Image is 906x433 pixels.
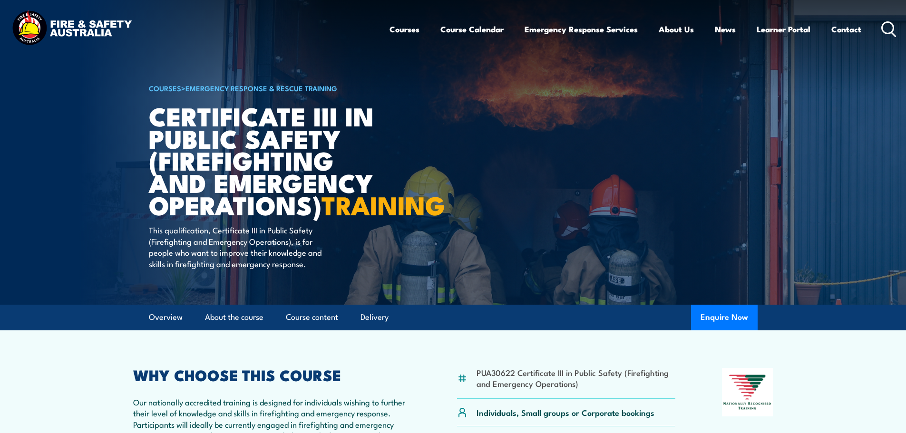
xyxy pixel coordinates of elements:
[205,305,263,330] a: About the course
[185,83,337,93] a: Emergency Response & Rescue Training
[149,224,322,269] p: This qualification, Certificate III in Public Safety (Firefighting and Emergency Operations), is ...
[390,17,419,42] a: Courses
[321,184,445,224] strong: TRAINING
[149,83,181,93] a: COURSES
[525,17,638,42] a: Emergency Response Services
[659,17,694,42] a: About Us
[477,367,676,389] li: PUA30622 Certificate III in Public Safety (Firefighting and Emergency Operations)
[715,17,736,42] a: News
[149,105,384,216] h1: Certificate III in Public Safety (Firefighting and Emergency Operations)
[831,17,861,42] a: Contact
[440,17,504,42] a: Course Calendar
[133,368,411,381] h2: WHY CHOOSE THIS COURSE
[691,305,758,330] button: Enquire Now
[149,305,183,330] a: Overview
[286,305,338,330] a: Course content
[477,407,654,418] p: Individuals, Small groups or Corporate bookings
[757,17,810,42] a: Learner Portal
[149,82,384,94] h6: >
[722,368,773,416] img: Nationally Recognised Training logo.
[360,305,389,330] a: Delivery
